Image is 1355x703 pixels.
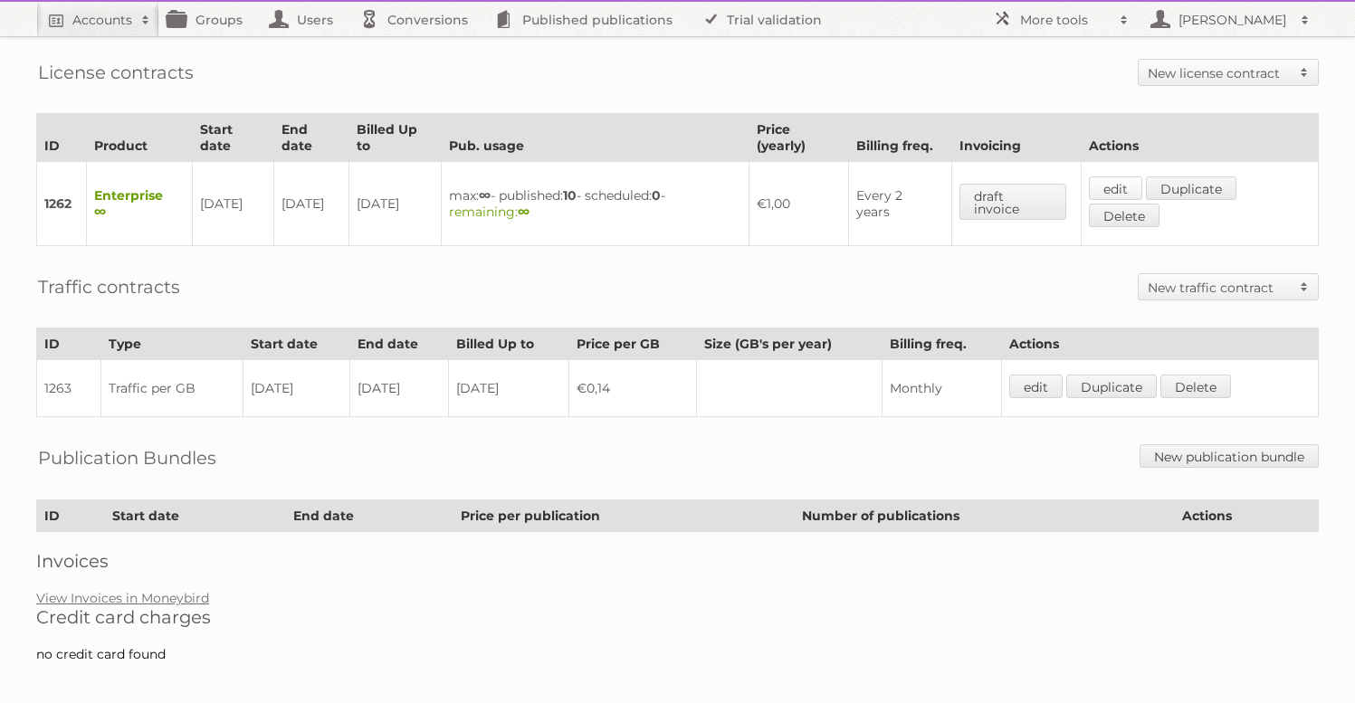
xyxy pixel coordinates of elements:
a: draft invoice [959,184,1065,220]
h2: New traffic contract [1148,279,1291,297]
span: remaining: [449,204,530,220]
td: €0,14 [569,360,697,417]
h2: [PERSON_NAME] [1174,11,1292,29]
th: Product [87,114,193,162]
a: edit [1089,176,1142,200]
a: Published publications [486,2,691,36]
th: Type [101,328,243,360]
a: Groups [159,2,261,36]
td: 1263 [37,360,101,417]
h2: Accounts [72,11,132,29]
td: Monthly [883,360,1002,417]
th: Start date [243,328,350,360]
a: View Invoices in Moneybird [36,590,209,606]
td: 1262 [37,162,87,246]
td: [DATE] [349,162,441,246]
strong: 10 [563,187,577,204]
th: Price (yearly) [749,114,849,162]
th: Actions [1002,328,1319,360]
td: [DATE] [349,360,448,417]
span: Toggle [1291,274,1318,299]
h2: License contracts [38,59,194,86]
h2: Publication Bundles [38,444,216,471]
th: Invoicing [952,114,1081,162]
strong: ∞ [479,187,491,204]
th: Billed Up to [448,328,568,360]
td: Every 2 years [849,162,952,246]
a: Duplicate [1146,176,1236,200]
th: Actions [1175,500,1319,532]
th: Price per GB [569,328,697,360]
h2: New license contract [1148,64,1291,82]
a: New publication bundle [1140,444,1319,468]
strong: ∞ [518,204,530,220]
th: End date [274,114,349,162]
td: [DATE] [243,360,350,417]
h2: Credit card charges [36,606,1319,628]
span: Toggle [1291,60,1318,85]
td: [DATE] [274,162,349,246]
th: Billing freq. [849,114,952,162]
h2: Traffic contracts [38,273,180,300]
td: Enterprise ∞ [87,162,193,246]
th: Actions [1081,114,1318,162]
a: Accounts [36,2,159,36]
a: Conversions [351,2,486,36]
th: Start date [193,114,274,162]
h2: Invoices [36,550,1319,572]
th: Price per publication [453,500,795,532]
a: New traffic contract [1139,274,1318,299]
th: ID [37,114,87,162]
td: max: - published: - scheduled: - [441,162,749,246]
td: [DATE] [448,360,568,417]
th: End date [349,328,448,360]
th: Number of publications [794,500,1175,532]
a: [PERSON_NAME] [1138,2,1319,36]
a: Duplicate [1066,375,1157,398]
a: edit [1009,375,1063,398]
strong: 0 [652,187,661,204]
td: [DATE] [193,162,274,246]
th: ID [37,500,105,532]
a: Users [261,2,351,36]
a: New license contract [1139,60,1318,85]
th: ID [37,328,101,360]
td: €1,00 [749,162,849,246]
th: Pub. usage [441,114,749,162]
th: Billed Up to [349,114,441,162]
th: End date [286,500,453,532]
th: Size (GB's per year) [697,328,883,360]
a: Delete [1160,375,1231,398]
td: Traffic per GB [101,360,243,417]
h2: More tools [1020,11,1111,29]
a: Delete [1089,204,1159,227]
a: More tools [984,2,1138,36]
th: Billing freq. [883,328,1002,360]
a: Trial validation [691,2,840,36]
th: Start date [104,500,285,532]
